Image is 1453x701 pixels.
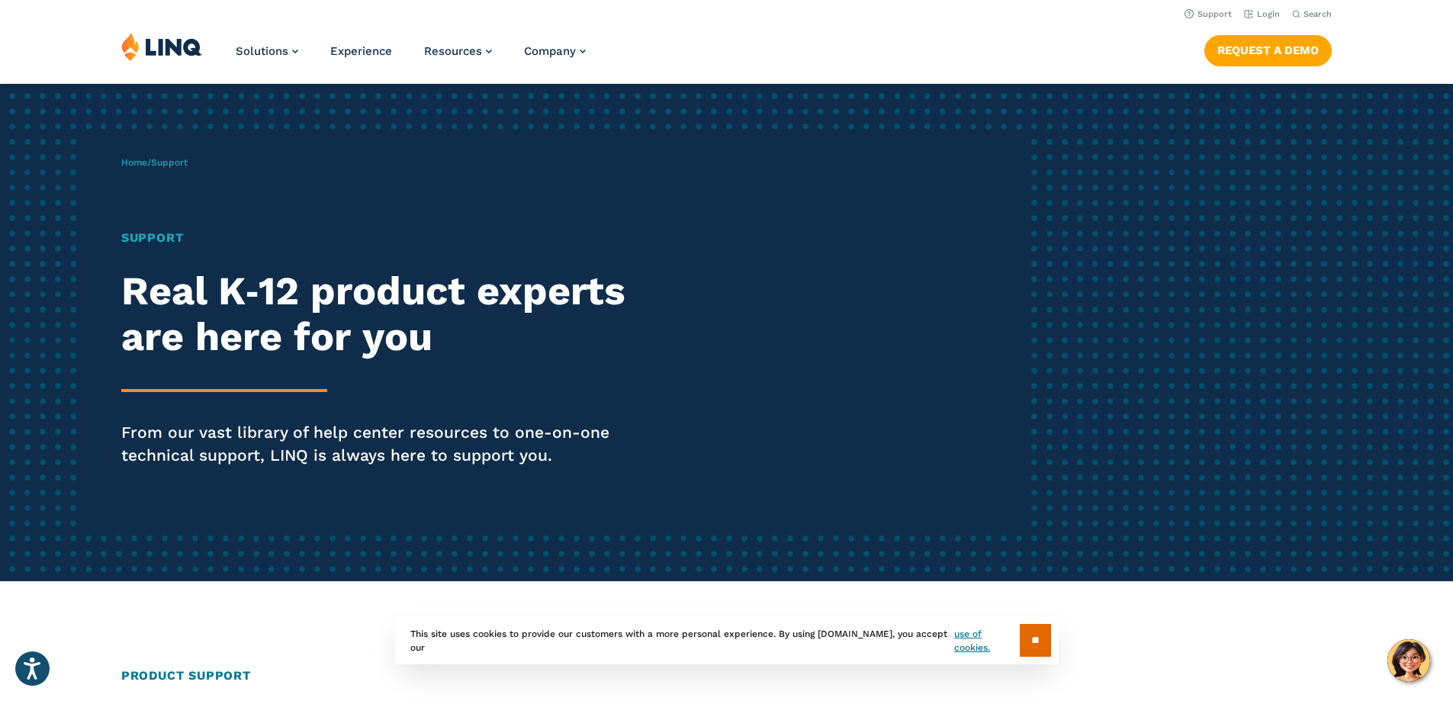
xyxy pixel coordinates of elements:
a: Home [121,157,147,168]
span: / [121,157,188,168]
p: From our vast library of help center resources to one-on-one technical support, LINQ is always he... [121,421,681,467]
span: Company [524,44,576,58]
a: use of cookies. [954,627,1019,654]
span: Solutions [236,44,288,58]
a: Experience [330,44,392,58]
button: Hello, have a question? Let’s chat. [1387,639,1430,682]
a: Request a Demo [1204,35,1332,66]
a: Solutions [236,44,298,58]
div: This site uses cookies to provide our customers with a more personal experience. By using [DOMAIN... [395,616,1059,664]
h2: Real K‑12 product experts are here for you [121,269,681,360]
span: Support [151,157,188,168]
span: Search [1304,9,1332,19]
nav: Primary Navigation [236,32,586,82]
a: Login [1244,9,1280,19]
button: Open Search Bar [1292,8,1332,20]
a: Support [1185,9,1232,19]
span: Resources [424,44,482,58]
a: Resources [424,44,492,58]
a: Company [524,44,586,58]
h1: Support [121,229,681,247]
nav: Button Navigation [1204,32,1332,66]
img: LINQ | K‑12 Software [121,32,202,61]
